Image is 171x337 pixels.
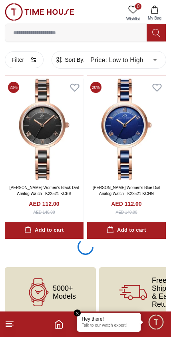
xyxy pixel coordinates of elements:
[5,222,84,239] button: Add to cart
[123,3,143,24] a: 0Wishlist
[5,79,84,179] img: Kenneth Scott Women's Black Dial Analog Watch - K22521-KCBB
[123,16,143,22] span: Wishlist
[63,56,85,64] span: Sort By:
[24,226,64,235] div: Add to cart
[147,313,165,331] div: Chat Widget
[5,51,44,68] button: Filter
[54,319,64,329] a: Home
[111,200,141,208] h4: AED 112.00
[29,200,59,208] h4: AED 112.00
[8,82,19,93] span: 20 %
[55,56,85,64] button: Sort By:
[87,222,166,239] button: Add to cart
[116,209,137,215] div: AED 140.00
[143,3,166,24] button: My Bag
[5,3,74,21] img: ...
[145,15,165,21] span: My Bag
[93,185,160,196] a: [PERSON_NAME] Women's Blue Dial Analog Watch - K22521-KCNN
[53,284,76,300] span: 5000+ Models
[85,49,163,71] div: Price: Low to High
[74,309,81,317] em: Close tooltip
[135,3,141,10] span: 0
[107,226,146,235] div: Add to cart
[87,79,166,179] img: Kenneth Scott Women's Blue Dial Analog Watch - K22521-KCNN
[10,185,79,196] a: [PERSON_NAME] Women's Black Dial Analog Watch - K22521-KCBB
[82,316,136,322] div: Hey there!
[90,82,101,93] span: 20 %
[34,209,55,215] div: AED 140.00
[82,323,136,329] p: Talk to our watch expert!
